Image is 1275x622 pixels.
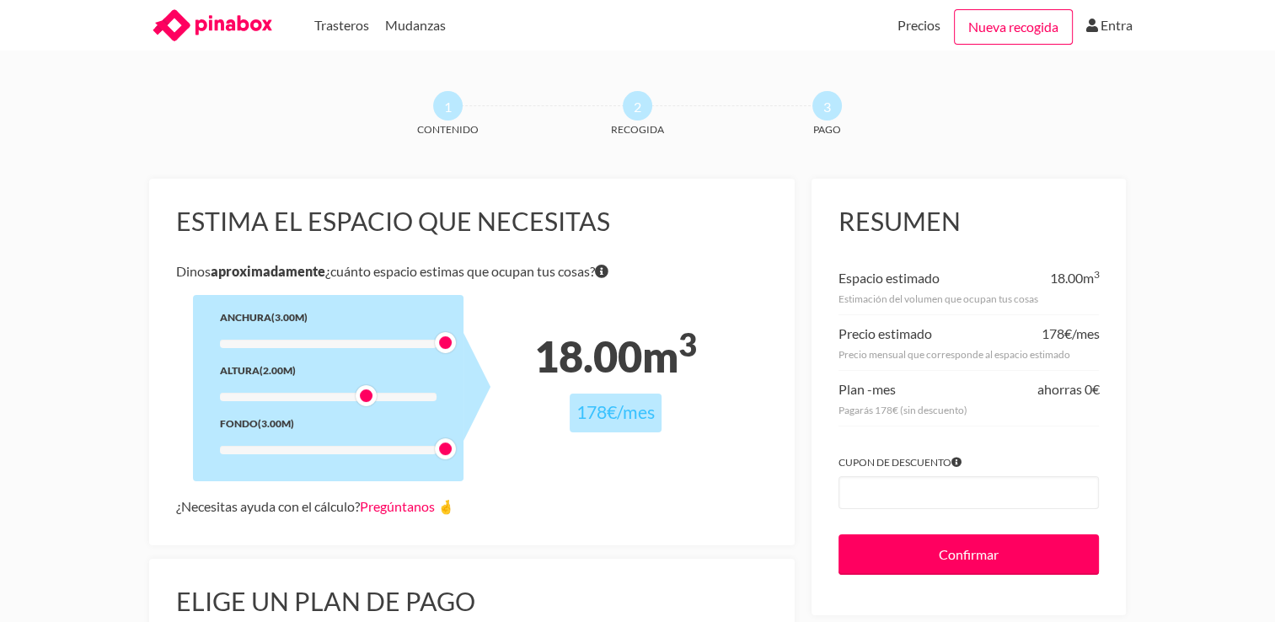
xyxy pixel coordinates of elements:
[678,325,697,363] sup: 3
[258,417,294,430] span: (3.00m)
[838,401,1099,419] div: Pagarás 178€ (sin descuento)
[385,121,512,138] span: Contenido
[176,206,769,238] h3: Estima el espacio que necesitas
[1071,325,1099,341] span: /mes
[838,206,1099,238] h3: Resumen
[534,330,642,382] span: 18.00
[1041,325,1071,341] span: 178€
[176,586,769,618] h3: Elige un plan de pago
[764,121,891,138] span: Pago
[360,498,454,514] a: Pregúntanos 🤞
[838,322,932,346] div: Precio estimado
[1093,268,1099,281] sup: 3
[220,362,437,379] div: Altura
[433,91,463,121] span: 1
[1082,270,1099,286] span: m
[1049,270,1082,286] span: 18.00
[972,407,1275,622] div: Widget de chat
[1037,378,1099,401] div: ahorras 0€
[838,534,1099,575] input: Confirmar
[642,330,697,382] span: m
[838,266,940,290] div: Espacio estimado
[576,401,617,423] span: 178€
[872,381,896,397] span: mes
[972,407,1275,622] iframe: Chat Widget
[838,290,1099,308] div: Estimación del volumen que ocupan tus cosas
[176,495,769,518] div: ¿Necesitas ayuda con el cálculo?
[595,260,608,283] span: Si tienes dudas sobre volumen exacto de tus cosas no te preocupes porque nuestro equipo te dirá e...
[812,91,842,121] span: 3
[617,401,655,423] span: /mes
[623,91,652,121] span: 2
[951,453,962,471] span: Si tienes algún cupón introdúcelo para aplicar el descuento
[838,346,1099,363] div: Precio mensual que corresponde al espacio estimado
[211,263,325,279] b: aproximadamente
[260,364,296,377] span: (2.00m)
[176,260,769,283] p: Dinos ¿cuánto espacio estimas que ocupan tus cosas?
[954,9,1073,45] a: Nueva recogida
[575,121,701,138] span: Recogida
[220,415,437,432] div: Fondo
[838,378,896,401] div: Plan -
[838,453,1099,471] label: Cupon de descuento
[271,311,308,324] span: (3.00m)
[220,308,437,326] div: Anchura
